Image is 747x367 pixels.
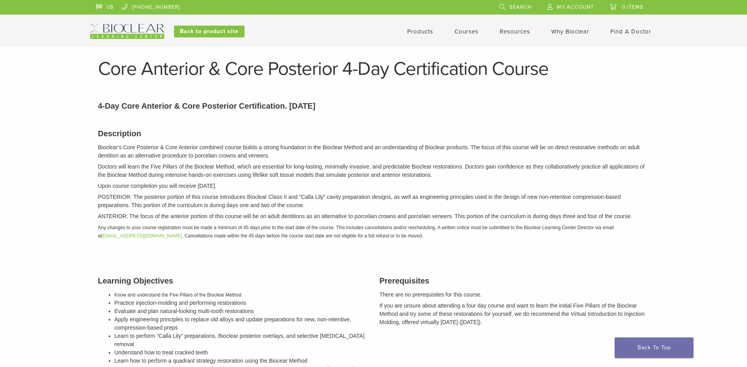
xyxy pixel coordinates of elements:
[510,4,532,10] span: Search
[98,193,649,209] p: POSTERIOR: The posterior portion of this course introduces Bioclear Class II and "Calla Lily" cav...
[98,143,649,160] p: Bioclear's Core Posterior & Core Anterior combined course builds a strong foundation in the Biocl...
[115,292,241,298] span: Know and understand the Five Pillars of the Bioclear Method
[90,24,164,39] img: Bioclear
[622,4,643,10] span: 0 items
[557,4,594,10] span: My Account
[115,307,368,315] li: Evaluate and plan natural-looking multi-tooth restorations
[98,212,649,221] p: ANTERIOR: The focus of the anterior portion of this course will be on adult dentitions as an alte...
[551,28,589,35] a: Why Bioclear
[615,337,693,358] a: Back To Top
[98,100,649,112] p: 4-Day Core Anterior & Core Posterior Certification. [DATE]
[98,128,649,139] h3: Description
[380,302,649,326] p: If you are unsure about attending a four day course and want to learn the initial Five Pillars of...
[98,182,649,190] p: Upon course completion you will receive [DATE].
[174,26,245,37] a: Back to product site
[98,225,614,239] em: Any changes to your course registration must be made a minimum of 45 days prior to the start date...
[98,275,368,287] h3: Learning Objectives
[407,28,433,35] a: Products
[98,163,649,179] p: Doctors will learn the Five Pillars of the Bioclear Method, which are essential for long-lasting,...
[102,233,182,239] a: [EMAIL_ADDRESS][DOMAIN_NAME]
[610,28,651,35] a: Find A Doctor
[115,348,368,357] li: Understand how to treat cracked teeth
[115,357,368,365] li: Learn how to perform a quadrant strategy restoration using the Biocear Method
[115,315,368,332] li: Apply engineering principles to replace old alloys and update preparations for new, non-retentive...
[115,332,368,348] li: Learn to perform "Calla Lily" preparations, Bioclear posterior overlays, and selective [MEDICAL_D...
[380,291,649,299] p: There are no prerequisites for this course.
[454,28,478,35] a: Courses
[500,28,530,35] a: Resources
[98,59,649,78] h1: Core Anterior & Core Posterior 4-Day Certification Course
[380,275,649,287] h3: Prerequisites
[115,299,368,307] li: Practice injection-molding and performing restorations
